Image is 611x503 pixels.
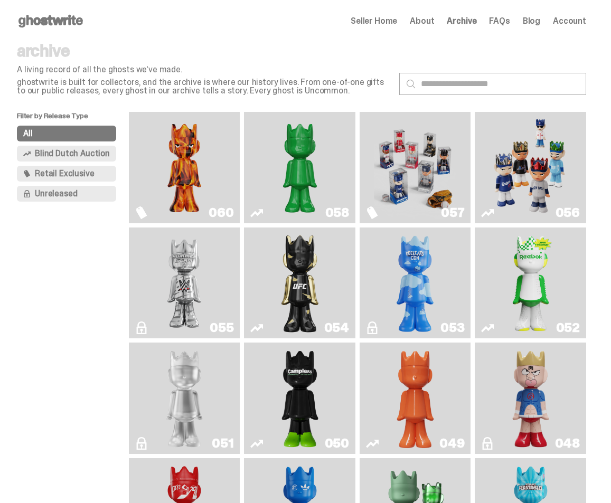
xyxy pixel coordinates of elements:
a: Always On Fire [135,116,234,219]
img: Always On Fire [143,116,225,219]
span: All [23,129,33,138]
p: A living record of all the ghosts we've made. [17,65,391,74]
div: 053 [440,321,464,334]
img: Campless [278,347,322,450]
a: Kinnikuman [481,347,580,450]
a: Seller Home [351,17,397,25]
div: 055 [210,321,233,334]
a: FAQs [489,17,510,25]
div: 050 [325,437,349,450]
div: 054 [324,321,349,334]
a: ghooooost [366,232,465,335]
a: About [410,17,434,25]
div: 058 [325,206,349,219]
span: Unreleased [35,189,77,198]
p: ghostwrite is built for collectors, and the archive is where our history lives. From one-of-one g... [17,78,391,95]
div: 057 [441,206,464,219]
span: Blind Dutch Auction [35,149,110,158]
div: 060 [209,206,233,219]
div: 048 [555,437,580,450]
img: Court Victory [509,232,553,335]
a: Account [553,17,586,25]
img: I Was There SummerSlam [143,232,225,335]
img: Schrödinger's ghost: Orange Vibe [393,347,437,450]
a: Campless [250,347,349,450]
p: Filter by Release Type [17,112,129,126]
img: Game Face (2025) [374,116,456,219]
img: LLLoyalty [162,347,206,450]
img: Schrödinger's ghost: Sunday Green [259,116,341,219]
img: Ruby [278,232,322,335]
a: Archive [447,17,476,25]
a: Schrödinger's ghost: Sunday Green [250,116,349,219]
button: Unreleased [17,186,116,202]
a: Court Victory [481,232,580,335]
div: 051 [212,437,233,450]
button: Retail Exclusive [17,166,116,182]
div: 056 [556,206,580,219]
img: Kinnikuman [509,347,553,450]
button: All [17,126,116,141]
div: 049 [439,437,464,450]
a: LLLoyalty [135,347,234,450]
button: Blind Dutch Auction [17,146,116,162]
a: Ruby [250,232,349,335]
a: Game Face (2025) [481,116,580,219]
a: I Was There SummerSlam [135,232,234,335]
a: Blog [523,17,540,25]
a: Schrödinger's ghost: Orange Vibe [366,347,465,450]
a: Game Face (2025) [366,116,465,219]
img: ghooooost [393,232,437,335]
p: archive [17,42,391,59]
span: Retail Exclusive [35,169,94,178]
div: 052 [556,321,580,334]
img: Game Face (2025) [490,116,572,219]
